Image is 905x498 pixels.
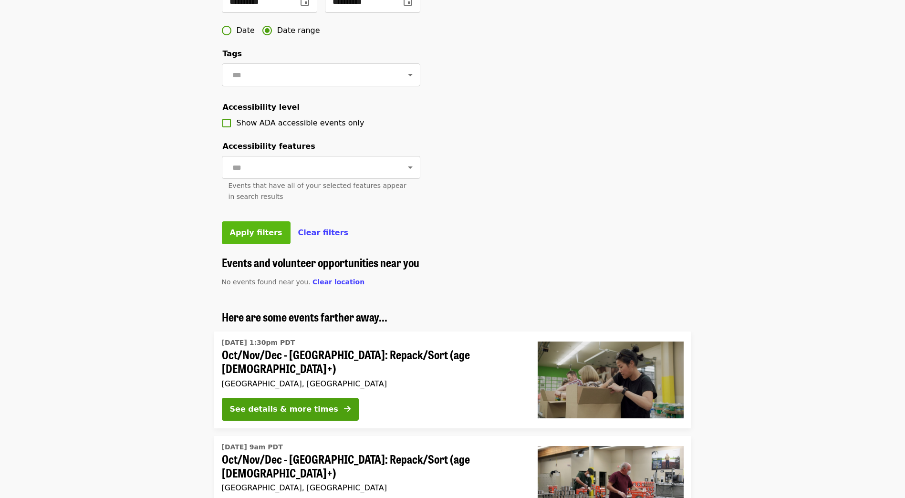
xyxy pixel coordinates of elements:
button: Clear filters [298,227,349,239]
i: arrow-right icon [344,405,351,414]
time: [DATE] 1:30pm PDT [222,338,295,348]
span: Clear filters [298,228,349,237]
span: Accessibility features [223,142,315,151]
span: Tags [223,49,242,58]
button: Open [404,161,417,174]
div: [GEOGRAPHIC_DATA], [GEOGRAPHIC_DATA] [222,379,522,388]
button: See details & more times [222,398,359,421]
time: [DATE] 9am PDT [222,442,283,452]
span: Show ADA accessible events only [237,118,364,127]
span: Oct/Nov/Dec - [GEOGRAPHIC_DATA]: Repack/Sort (age [DEMOGRAPHIC_DATA]+) [222,348,522,375]
button: Apply filters [222,221,291,244]
span: Oct/Nov/Dec - [GEOGRAPHIC_DATA]: Repack/Sort (age [DEMOGRAPHIC_DATA]+) [222,452,522,480]
span: Events that have all of your selected features appear in search results [229,182,406,200]
a: See details for "Oct/Nov/Dec - Portland: Repack/Sort (age 8+)" [214,332,691,428]
span: Apply filters [230,228,282,237]
span: Accessibility level [223,103,300,112]
span: Clear location [312,278,364,286]
span: No events found near you. [222,278,311,286]
span: Date range [277,25,320,36]
button: Open [404,68,417,82]
div: See details & more times [230,404,338,415]
span: Date [237,25,255,36]
button: Clear location [312,277,364,287]
span: Here are some events farther away... [222,308,387,325]
img: Oct/Nov/Dec - Portland: Repack/Sort (age 8+) organized by Oregon Food Bank [538,342,684,418]
span: Events and volunteer opportunities near you [222,254,419,270]
div: [GEOGRAPHIC_DATA], [GEOGRAPHIC_DATA] [222,483,522,492]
